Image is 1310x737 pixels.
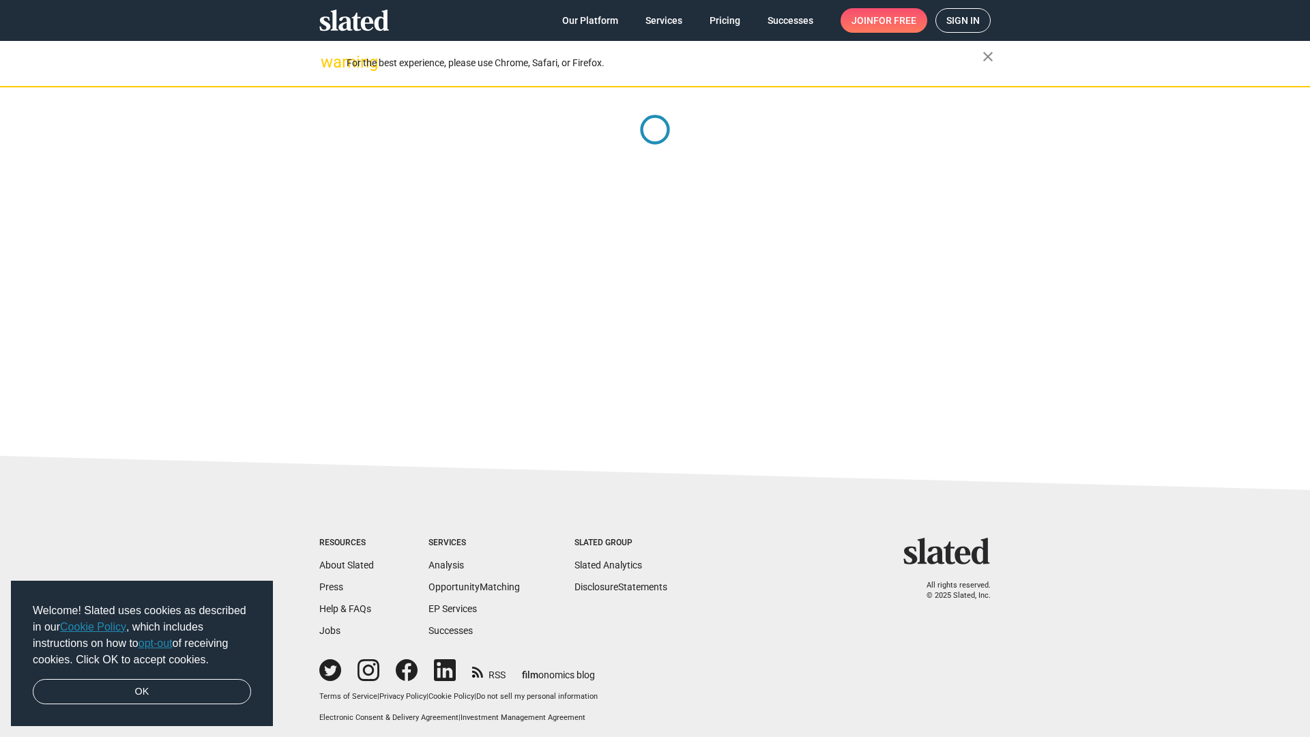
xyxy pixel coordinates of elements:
[461,713,585,722] a: Investment Management Agreement
[768,8,813,33] span: Successes
[980,48,996,65] mat-icon: close
[319,692,377,701] a: Terms of Service
[522,658,595,682] a: filmonomics blog
[11,581,273,727] div: cookieconsent
[522,669,538,680] span: film
[574,560,642,570] a: Slated Analytics
[426,692,428,701] span: |
[33,603,251,668] span: Welcome! Slated uses cookies as described in our , which includes instructions on how to of recei...
[912,581,991,601] p: All rights reserved. © 2025 Slated, Inc.
[635,8,693,33] a: Services
[319,713,458,722] a: Electronic Consent & Delivery Agreement
[574,581,667,592] a: DisclosureStatements
[873,8,916,33] span: for free
[319,625,340,636] a: Jobs
[935,8,991,33] a: Sign in
[645,8,682,33] span: Services
[428,692,474,701] a: Cookie Policy
[319,603,371,614] a: Help & FAQs
[428,603,477,614] a: EP Services
[377,692,379,701] span: |
[321,54,337,70] mat-icon: warning
[458,713,461,722] span: |
[710,8,740,33] span: Pricing
[841,8,927,33] a: Joinfor free
[319,581,343,592] a: Press
[139,637,173,649] a: opt-out
[379,692,426,701] a: Privacy Policy
[476,692,598,702] button: Do not sell my personal information
[562,8,618,33] span: Our Platform
[474,692,476,701] span: |
[33,679,251,705] a: dismiss cookie message
[347,54,982,72] div: For the best experience, please use Chrome, Safari, or Firefox.
[319,538,374,549] div: Resources
[472,661,506,682] a: RSS
[851,8,916,33] span: Join
[319,560,374,570] a: About Slated
[757,8,824,33] a: Successes
[574,538,667,549] div: Slated Group
[551,8,629,33] a: Our Platform
[699,8,751,33] a: Pricing
[428,560,464,570] a: Analysis
[428,538,520,549] div: Services
[428,581,520,592] a: OpportunityMatching
[946,9,980,32] span: Sign in
[428,625,473,636] a: Successes
[60,621,126,633] a: Cookie Policy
